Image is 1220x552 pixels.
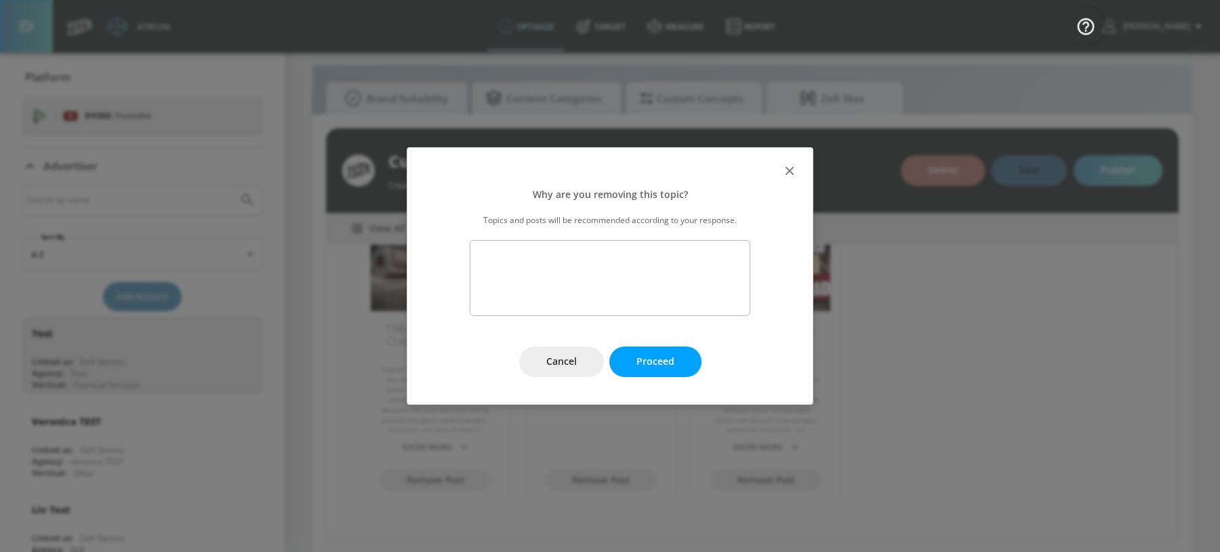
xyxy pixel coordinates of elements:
button: Proceed [609,347,701,377]
button: Open Resource Center [1067,7,1105,45]
button: Cancel [519,347,604,377]
p: Topics and posts will be recommended according to your response. [434,214,786,226]
p: Why are you removing this topic? [434,189,786,201]
span: Cancel [546,353,577,370]
span: Proceed [636,353,674,370]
